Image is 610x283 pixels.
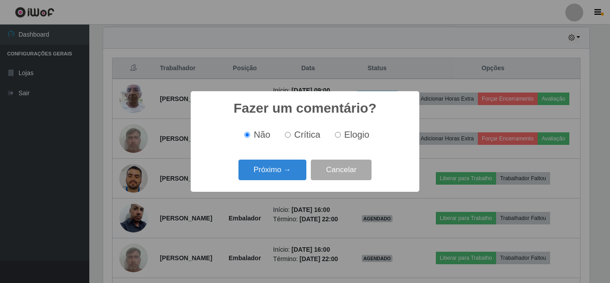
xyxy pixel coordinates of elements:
[335,132,341,138] input: Elogio
[311,160,372,181] button: Cancelar
[238,160,306,181] button: Próximo →
[234,100,376,116] h2: Fazer um comentário?
[254,130,270,139] span: Não
[344,130,369,139] span: Elogio
[285,132,291,138] input: Crítica
[294,130,321,139] span: Crítica
[244,132,250,138] input: Não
